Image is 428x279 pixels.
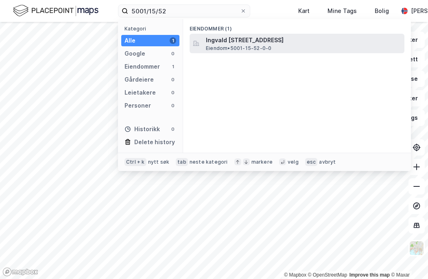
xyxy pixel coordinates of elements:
[305,158,318,166] div: esc
[148,159,170,165] div: nytt søk
[298,6,310,16] div: Kart
[134,137,175,147] div: Delete history
[288,159,299,165] div: velg
[124,75,154,84] div: Gårdeiere
[206,45,271,52] span: Eiendom • 5001-15-52-0-0
[387,240,428,279] iframe: Chat Widget
[170,63,176,70] div: 1
[284,272,306,278] a: Mapbox
[328,6,357,16] div: Mine Tags
[375,6,389,16] div: Bolig
[124,101,151,110] div: Personer
[124,49,145,58] div: Google
[13,4,98,18] img: logo.f888ab2527a4732fd821a326f86c7f29.svg
[190,159,228,165] div: neste kategori
[124,26,179,32] div: Kategori
[124,88,156,97] div: Leietakere
[124,36,135,45] div: Alle
[170,37,176,44] div: 1
[349,272,390,278] a: Improve this map
[170,126,176,132] div: 0
[170,76,176,83] div: 0
[124,158,146,166] div: Ctrl + k
[170,50,176,57] div: 0
[251,159,273,165] div: markere
[308,272,347,278] a: OpenStreetMap
[124,124,160,134] div: Historikk
[387,240,428,279] div: Kontrollprogram for chat
[176,158,188,166] div: tab
[170,89,176,96] div: 0
[183,19,411,34] div: Eiendommer (1)
[206,35,401,45] span: Ingvald [STREET_ADDRESS]
[124,62,160,71] div: Eiendommer
[319,159,336,165] div: avbryt
[2,267,38,277] a: Mapbox homepage
[128,5,240,17] input: Søk på adresse, matrikkel, gårdeiere, leietakere eller personer
[170,102,176,109] div: 0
